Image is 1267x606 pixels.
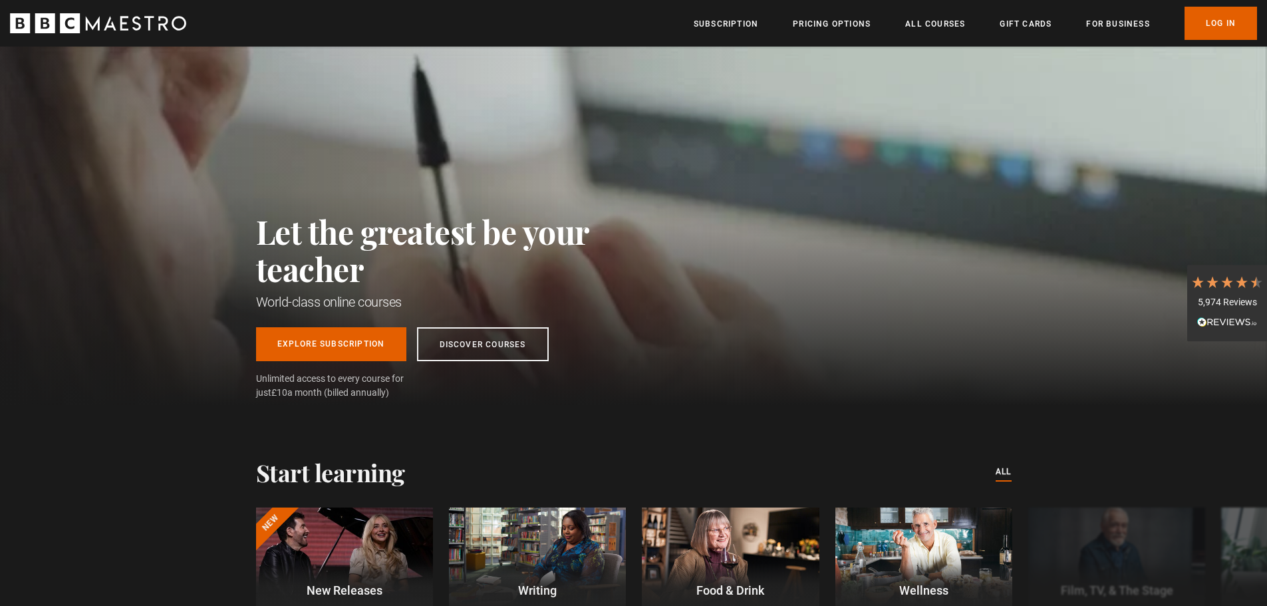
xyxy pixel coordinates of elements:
[1086,17,1149,31] a: For business
[1187,265,1267,342] div: 5,974 ReviewsRead All Reviews
[256,327,406,361] a: Explore Subscription
[1191,315,1264,331] div: Read All Reviews
[256,213,648,287] h2: Let the greatest be your teacher
[271,387,287,398] span: £10
[1191,275,1264,289] div: 4.7 Stars
[694,17,758,31] a: Subscription
[1185,7,1257,40] a: Log In
[996,465,1012,480] a: All
[417,327,549,361] a: Discover Courses
[694,7,1257,40] nav: Primary
[256,293,648,311] h1: World-class online courses
[256,372,436,400] span: Unlimited access to every course for just a month (billed annually)
[1197,317,1257,327] img: REVIEWS.io
[1000,17,1052,31] a: Gift Cards
[10,13,186,33] svg: BBC Maestro
[1191,296,1264,309] div: 5,974 Reviews
[905,17,965,31] a: All Courses
[793,17,871,31] a: Pricing Options
[256,458,405,486] h2: Start learning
